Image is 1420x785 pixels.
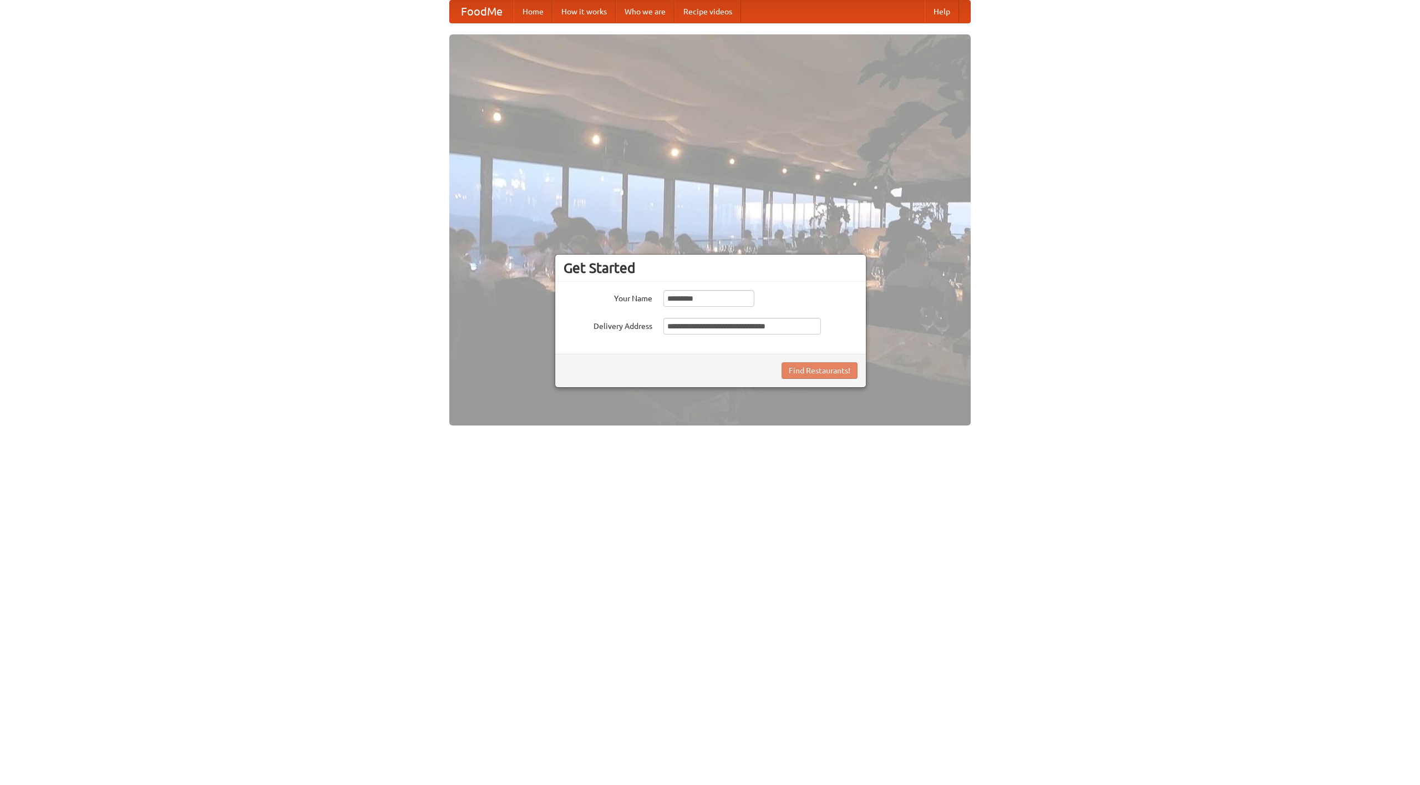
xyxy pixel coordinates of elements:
a: How it works [552,1,616,23]
a: FoodMe [450,1,514,23]
a: Help [925,1,959,23]
h3: Get Started [564,260,858,276]
a: Who we are [616,1,674,23]
button: Find Restaurants! [782,362,858,379]
label: Delivery Address [564,318,652,332]
a: Home [514,1,552,23]
label: Your Name [564,290,652,304]
a: Recipe videos [674,1,741,23]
